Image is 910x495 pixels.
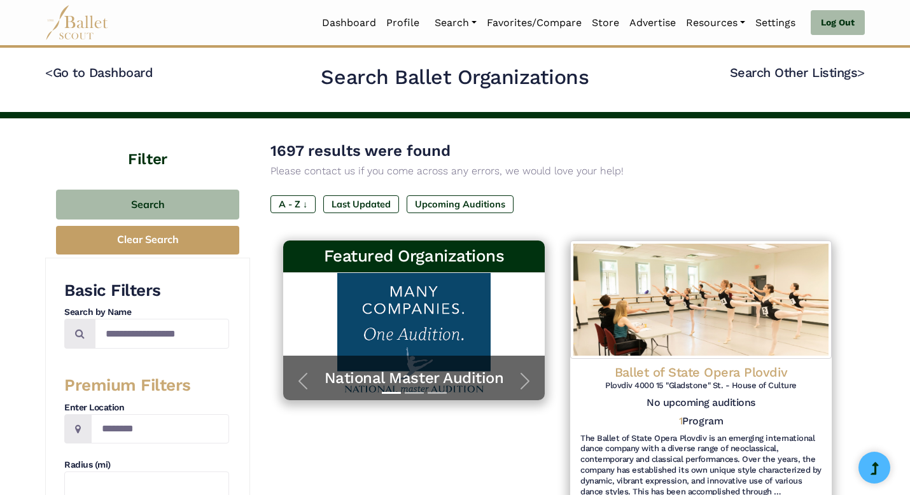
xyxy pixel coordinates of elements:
button: Clear Search [56,226,239,254]
h3: Basic Filters [64,280,229,302]
h3: Featured Organizations [293,246,535,267]
code: > [857,64,865,80]
p: Please contact us if you come across any errors, we would love your help! [270,163,844,179]
a: Search [430,10,482,36]
h3: Premium Filters [64,375,229,396]
a: Search Other Listings> [730,65,865,80]
h4: Ballet of State Opera Plovdiv [580,364,822,380]
a: Resources [681,10,750,36]
h4: Filter [45,118,250,171]
h4: Enter Location [64,401,229,414]
h2: Search Ballet Organizations [321,64,589,91]
code: < [45,64,53,80]
label: Upcoming Auditions [407,195,514,213]
label: Last Updated [323,195,399,213]
span: 1697 results were found [270,142,451,160]
a: Profile [381,10,424,36]
img: Logo [570,241,832,359]
a: Store [587,10,624,36]
a: Favorites/Compare [482,10,587,36]
a: Advertise [624,10,681,36]
input: Search by names... [95,319,229,349]
h6: Plovdiv 4000 15 "Gladstone" St. - House of Culture [580,380,822,391]
button: Slide 3 [428,386,447,400]
a: Settings [750,10,801,36]
a: <Go to Dashboard [45,65,153,80]
button: Slide 1 [382,386,401,400]
h4: Search by Name [64,306,229,319]
a: Log Out [811,10,865,36]
h5: Program [679,415,723,428]
button: Slide 2 [405,386,424,400]
a: National Master Audition [296,368,532,388]
label: A - Z ↓ [270,195,316,213]
button: Search [56,190,239,220]
h4: Radius (mi) [64,459,229,471]
h5: No upcoming auditions [580,396,822,410]
span: 1 [679,415,683,427]
a: Dashboard [317,10,381,36]
input: Location [91,414,229,444]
